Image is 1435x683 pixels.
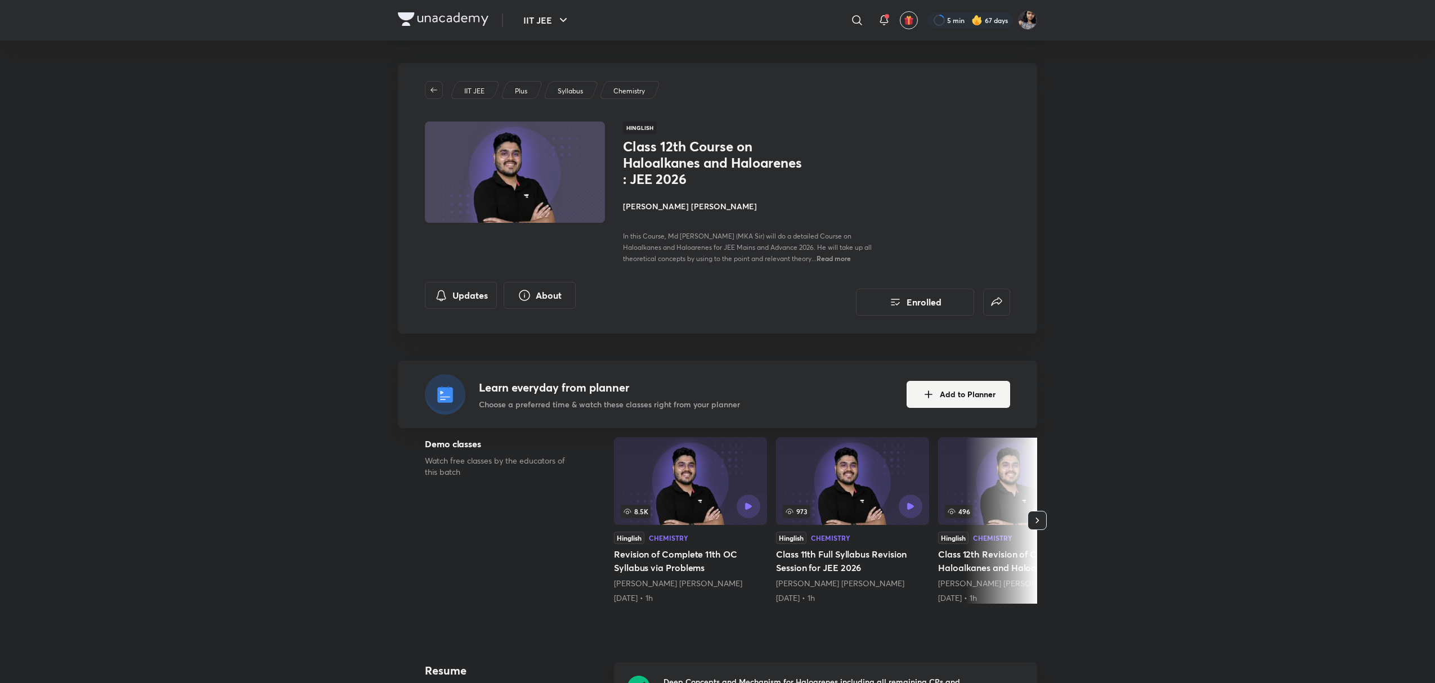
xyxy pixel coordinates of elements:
a: 973HinglishChemistryClass 11th Full Syllabus Revision Session for JEE 2026[PERSON_NAME] [PERSON_N... [776,437,929,604]
a: Chemistry [612,86,647,96]
h4: Learn everyday from planner [479,379,740,396]
a: Class 11th Full Syllabus Revision Session for JEE 2026 [776,437,929,604]
span: 496 [945,505,972,518]
button: Updates [425,282,497,309]
div: Chemistry [649,534,688,541]
img: streak [971,15,983,26]
a: [PERSON_NAME] [PERSON_NAME] [938,578,1066,588]
p: Syllabus [558,86,583,96]
a: [PERSON_NAME] [PERSON_NAME] [614,578,742,588]
img: Rakhi Sharma [1018,11,1037,30]
div: 16th Jun • 1h [938,592,1091,604]
img: Company Logo [398,12,488,26]
button: Enrolled [856,289,974,316]
button: avatar [900,11,918,29]
h4: Resume [425,662,605,679]
div: Mohammad Kashif Alam [614,578,767,589]
div: Hinglish [776,532,806,544]
h1: Class 12th Course on Haloalkanes and Haloarenes : JEE 2026 [623,138,807,187]
h4: [PERSON_NAME] [PERSON_NAME] [623,200,875,212]
p: Choose a preferred time & watch these classes right from your planner [479,398,740,410]
div: 27th Apr • 1h [614,592,767,604]
h5: Class 11th Full Syllabus Revision Session for JEE 2026 [776,547,929,574]
span: In this Course, Md [PERSON_NAME] (MKA Sir) will do a detailed Course on Haloalkanes and Haloarene... [623,232,872,263]
a: Plus [513,86,530,96]
button: Add to Planner [907,381,1010,408]
div: Hinglish [614,532,644,544]
p: Watch free classes by the educators of this batch [425,455,578,478]
a: 496HinglishChemistryClass 12th Revision of Complete Haloalkanes and Haloarenes[PERSON_NAME] [PERS... [938,437,1091,604]
a: Class 12th Revision of Complete Haloalkanes and Haloarenes [938,437,1091,604]
span: 973 [783,505,810,518]
a: [PERSON_NAME] [PERSON_NAME] [776,578,904,588]
span: Read more [817,254,851,263]
h5: Revision of Complete 11th OC Syllabus via Problems [614,547,767,574]
a: Company Logo [398,12,488,29]
h5: Class 12th Revision of Complete Haloalkanes and Haloarenes [938,547,1091,574]
span: Hinglish [623,122,657,134]
p: Plus [515,86,527,96]
a: IIT JEE [463,86,487,96]
img: Thumbnail [423,120,607,224]
div: Mohammad Kashif Alam [776,578,929,589]
div: 4th Jun • 1h [776,592,929,604]
a: Revision of Complete 11th OC Syllabus via Problems [614,437,767,604]
p: Chemistry [613,86,645,96]
h5: Demo classes [425,437,578,451]
img: avatar [904,15,914,25]
a: Syllabus [556,86,585,96]
p: IIT JEE [464,86,485,96]
span: 8.5K [621,505,651,518]
button: IIT JEE [517,9,577,32]
button: About [504,282,576,309]
div: Hinglish [938,532,968,544]
button: false [983,289,1010,316]
div: Mohammad Kashif Alam [938,578,1091,589]
div: Chemistry [811,534,850,541]
a: 8.5KHinglishChemistryRevision of Complete 11th OC Syllabus via Problems[PERSON_NAME] [PERSON_NAME... [614,437,767,604]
